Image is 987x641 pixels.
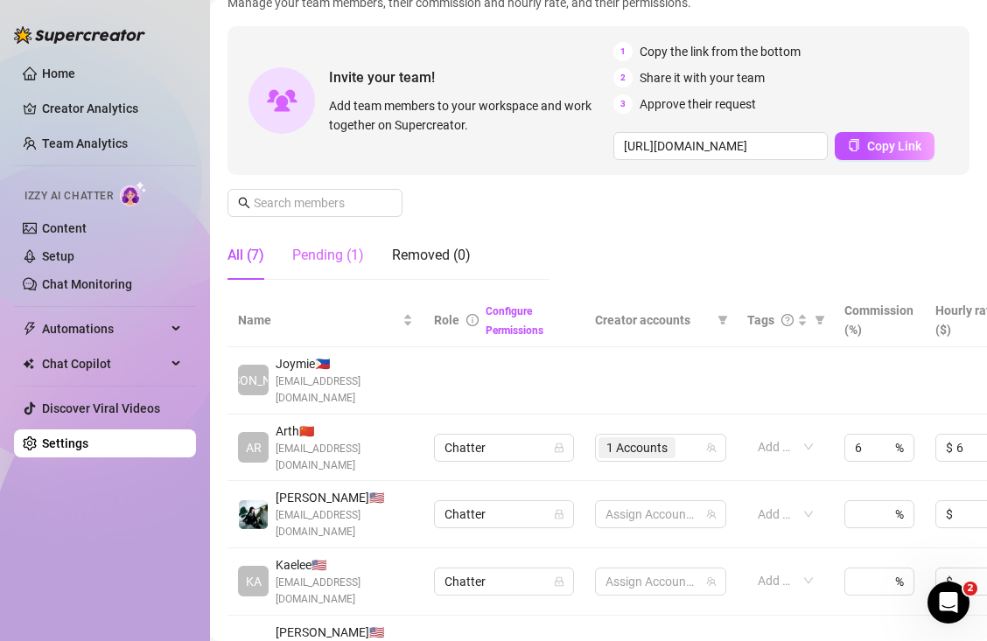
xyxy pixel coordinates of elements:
span: search [238,197,250,209]
span: team [706,576,717,587]
span: thunderbolt [23,322,37,336]
iframe: Intercom live chat [927,582,969,624]
span: info-circle [466,314,479,326]
span: [PERSON_NAME] [206,371,300,390]
img: Kara Aguilera [239,500,268,529]
span: KA [246,572,262,591]
a: Creator Analytics [42,94,182,122]
div: Removed (0) [392,245,471,266]
span: team [706,509,717,519]
span: Approve their request [640,94,756,114]
span: 1 Accounts [598,437,675,458]
span: filter [714,307,731,333]
span: 2 [963,582,977,596]
input: Search members [254,193,378,213]
a: Settings [42,436,88,450]
span: Tags [747,310,774,330]
span: [EMAIL_ADDRESS][DOMAIN_NAME] [276,373,413,407]
th: Name [227,294,423,347]
span: Joymie 🇵🇭 [276,354,413,373]
span: filter [717,315,728,325]
span: Name [238,310,399,330]
span: Add team members to your workspace and work together on Supercreator. [329,96,606,135]
span: Arth 🇨🇳 [276,422,413,441]
a: Content [42,221,87,235]
a: Discover Viral Videos [42,401,160,415]
span: Invite your team! [329,66,613,88]
span: Chat Copilot [42,350,166,378]
th: Commission (%) [834,294,925,347]
span: [EMAIL_ADDRESS][DOMAIN_NAME] [276,441,413,474]
span: Chatter [444,435,563,461]
span: 1 Accounts [606,438,668,457]
span: [EMAIL_ADDRESS][DOMAIN_NAME] [276,507,413,540]
div: Pending (1) [292,245,364,266]
span: team [706,442,717,453]
span: filter [811,307,829,333]
span: Creator accounts [595,310,710,330]
div: All (7) [227,245,264,266]
a: Configure Permissions [486,305,543,337]
a: Team Analytics [42,136,128,150]
a: Chat Monitoring [42,277,132,291]
a: Home [42,66,75,80]
span: Role [434,313,459,327]
span: [PERSON_NAME] 🇺🇸 [276,488,413,507]
span: Chatter [444,501,563,527]
span: Automations [42,315,166,343]
span: Chatter [444,568,563,595]
span: Kaelee 🇺🇸 [276,555,413,575]
span: AR [246,438,262,457]
span: 3 [613,94,633,114]
span: lock [554,509,564,519]
span: Copy Link [867,139,921,153]
span: lock [554,442,564,453]
img: logo-BBDzfeDw.svg [14,26,145,44]
span: copy [848,139,860,151]
a: Setup [42,249,74,263]
img: AI Chatter [120,181,147,206]
span: Copy the link from the bottom [640,42,801,61]
span: [EMAIL_ADDRESS][DOMAIN_NAME] [276,575,413,608]
button: Copy Link [835,132,934,160]
span: filter [815,315,825,325]
span: lock [554,576,564,587]
span: 1 [613,42,633,61]
span: question-circle [781,314,794,326]
span: Izzy AI Chatter [24,188,113,205]
img: Chat Copilot [23,358,34,370]
span: Share it with your team [640,68,765,87]
span: 2 [613,68,633,87]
